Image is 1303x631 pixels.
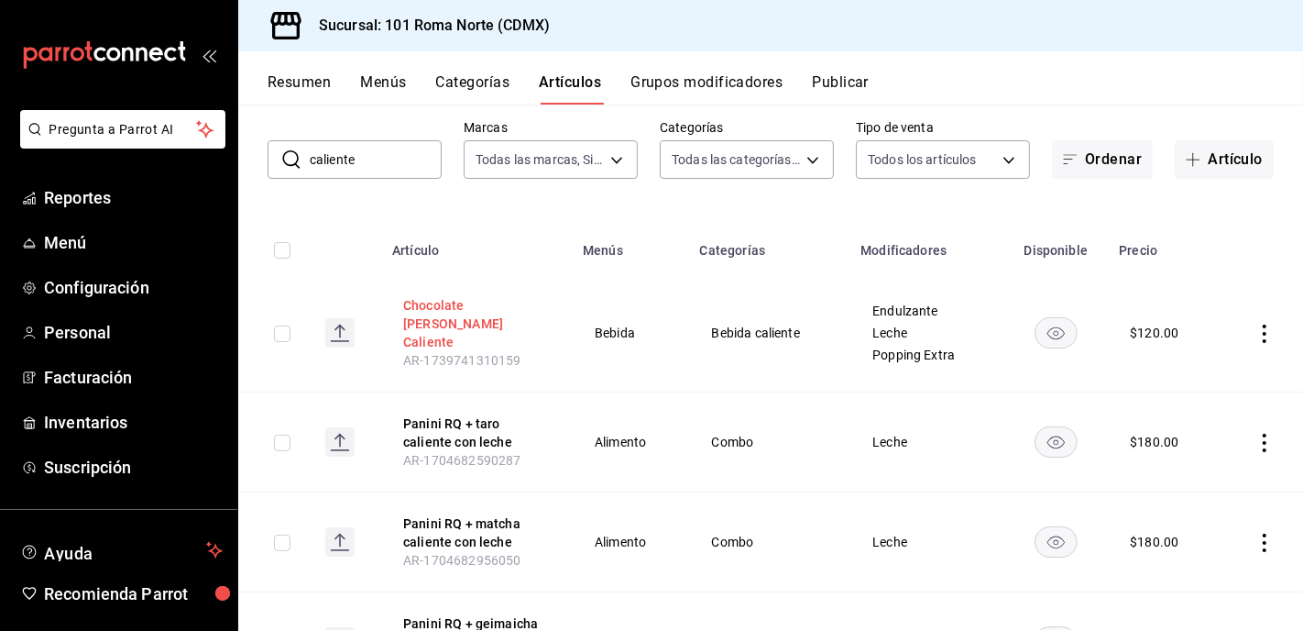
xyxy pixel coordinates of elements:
button: actions [1255,534,1274,552]
button: Pregunta a Parrot AI [20,110,225,149]
span: AR-1739741310159 [403,353,520,368]
button: Artículo [1175,140,1274,179]
span: AR-1704682956050 [403,553,520,568]
span: Leche [872,436,980,448]
button: availability-product [1035,317,1078,349]
span: Todas las categorías, Sin categoría [672,150,800,169]
button: Menús [360,73,406,105]
span: Todas las marcas, Sin marca [476,150,604,169]
button: Publicar [812,73,869,105]
button: Artículos [539,73,601,105]
label: Tipo de venta [856,122,1030,135]
button: actions [1255,434,1274,452]
button: edit-product-location [403,415,550,451]
span: Reportes [44,185,223,210]
button: availability-product [1035,526,1078,558]
input: Buscar artículo [310,141,442,178]
label: Categorías [660,122,834,135]
button: Grupos modificadores [630,73,783,105]
th: Modificadores [849,216,1003,274]
span: Leche [872,536,980,548]
button: Ordenar [1052,140,1153,179]
span: Inventarios [44,410,223,435]
span: Alimento [595,536,666,548]
h3: Sucursal: 101 Roma Norte (CDMX) [304,15,550,37]
span: Menú [44,230,223,255]
span: Bebida [595,327,666,339]
th: Disponible [1003,216,1108,274]
span: Recomienda Parrot [44,581,223,606]
span: Popping Extra [872,349,980,361]
span: Suscripción [44,455,223,480]
button: actions [1255,325,1274,343]
span: Facturación [44,365,223,390]
span: Ayuda [44,539,199,561]
a: Pregunta a Parrot AI [13,133,225,152]
button: open_drawer_menu [202,48,216,62]
span: AR-1704682590287 [403,453,520,468]
th: Menús [572,216,689,274]
span: Leche [872,327,980,339]
span: Pregunta a Parrot AI [49,120,197,139]
div: $ 180.00 [1130,433,1178,451]
button: edit-product-location [403,515,550,551]
div: $ 120.00 [1130,324,1178,342]
div: $ 180.00 [1130,533,1178,551]
th: Precio [1108,216,1219,274]
span: Bebida caliente [712,327,827,339]
th: Artículo [381,216,572,274]
button: Categorías [436,73,510,105]
span: Personal [44,320,223,345]
span: Endulzante [872,304,980,317]
span: Alimento [595,436,666,448]
span: Combo [712,436,827,448]
th: Categorías [689,216,850,274]
button: edit-product-location [403,296,550,351]
button: availability-product [1035,426,1078,458]
button: Resumen [268,73,331,105]
div: navigation tabs [268,73,1303,105]
span: Todos los artículos [868,150,977,169]
span: Configuración [44,275,223,300]
label: Marcas [464,122,638,135]
span: Combo [712,536,827,548]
